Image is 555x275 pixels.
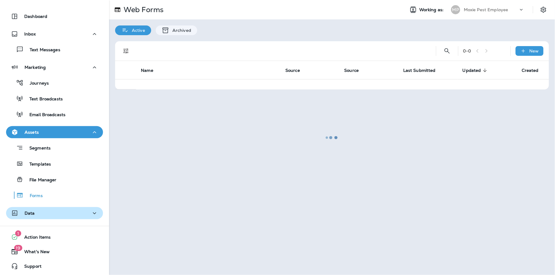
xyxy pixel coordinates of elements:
[6,173,103,186] button: File Manager
[14,245,22,251] span: 19
[18,235,51,242] span: Action Items
[6,108,103,121] button: Email Broadcasts
[6,207,103,219] button: Data
[6,76,103,89] button: Journeys
[6,141,103,154] button: Segments
[18,264,42,271] span: Support
[25,130,39,135] p: Assets
[6,43,103,56] button: Text Messages
[6,92,103,105] button: Text Broadcasts
[24,193,43,199] p: Forms
[23,112,65,118] p: Email Broadcasts
[18,249,50,257] span: What's New
[23,146,51,152] p: Segments
[6,246,103,258] button: 19What's New
[24,47,60,53] p: Text Messages
[6,61,103,73] button: Marketing
[23,162,51,167] p: Templates
[25,211,35,216] p: Data
[23,96,63,102] p: Text Broadcasts
[6,157,103,170] button: Templates
[6,10,103,22] button: Dashboard
[6,189,103,202] button: Forms
[6,231,103,243] button: 1Action Items
[15,230,21,236] span: 1
[6,126,103,138] button: Assets
[6,28,103,40] button: Inbox
[25,65,46,70] p: Marketing
[24,32,36,36] p: Inbox
[6,260,103,272] button: Support
[530,49,539,53] p: New
[24,14,47,19] p: Dashboard
[24,81,49,86] p: Journeys
[23,177,57,183] p: File Manager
